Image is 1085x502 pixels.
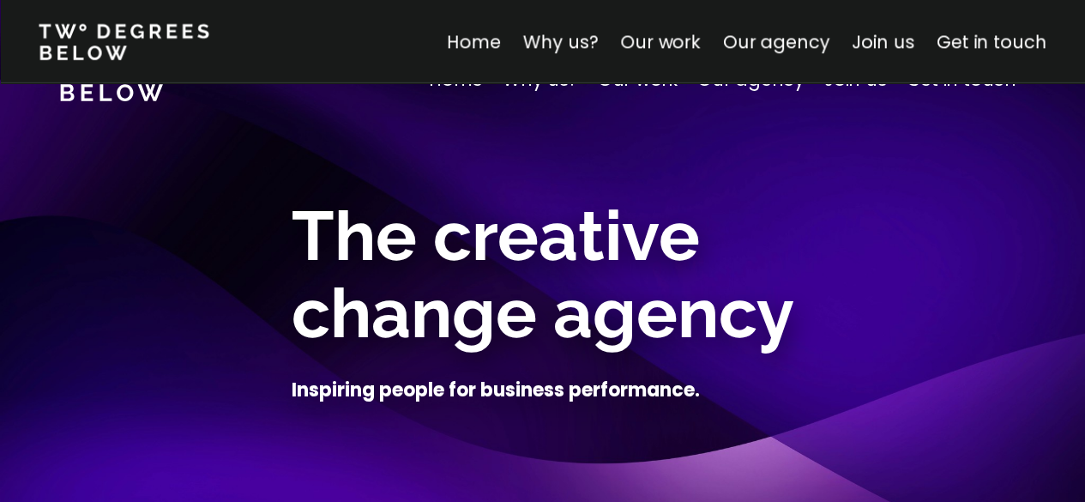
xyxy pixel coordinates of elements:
[446,29,500,54] a: Home
[292,196,794,354] span: The creative change agency
[292,378,700,403] h4: Inspiring people for business performance.
[620,29,700,54] a: Our work
[522,29,598,54] a: Why us?
[722,29,829,54] a: Our agency
[937,29,1046,54] a: Get in touch
[852,29,914,54] a: Join us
